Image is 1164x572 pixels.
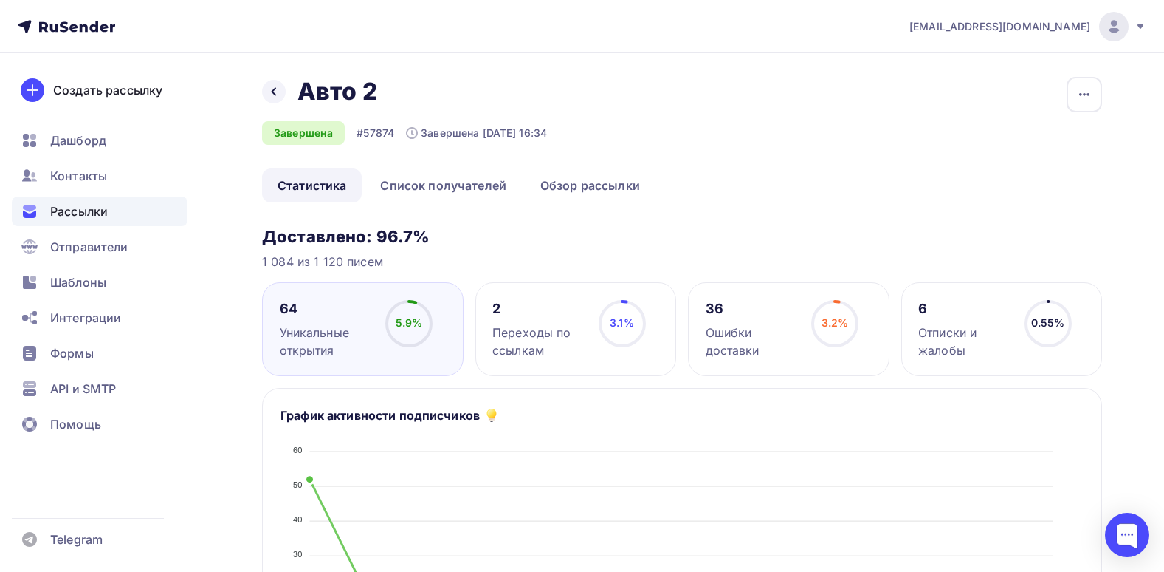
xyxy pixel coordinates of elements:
div: 64 [280,300,373,318]
a: [EMAIL_ADDRESS][DOMAIN_NAME] [909,12,1146,41]
a: Список получателей [365,168,522,202]
a: Статистика [262,168,362,202]
span: [EMAIL_ADDRESS][DOMAIN_NAME] [909,19,1090,34]
div: 36 [706,300,799,318]
a: Обзор рассылки [525,168,655,202]
tspan: 50 [293,480,303,489]
span: Шаблоны [50,273,106,291]
div: 1 084 из 1 120 писем [262,253,1102,270]
div: 6 [918,300,1011,318]
div: Уникальные открытия [280,324,373,359]
span: Отправители [50,238,128,256]
div: Завершена [262,121,345,145]
span: 5.9% [396,316,423,329]
a: Контакты [12,161,187,191]
div: Завершена [DATE] 16:34 [406,126,547,140]
span: 0.55% [1031,316,1065,329]
span: Интеграции [50,309,121,327]
h3: Доставлено: 96.7% [262,226,1102,247]
tspan: 30 [293,550,303,559]
span: Формы [50,344,94,362]
span: Telegram [50,531,103,548]
a: Отправители [12,232,187,262]
div: #57874 [357,126,394,140]
span: API и SMTP [50,380,116,398]
h2: Авто 2 [297,77,377,106]
h5: График активности подписчиков [280,406,480,424]
div: Ошибки доставки [706,324,799,359]
span: 3.1% [610,316,634,329]
span: Дашборд [50,132,106,149]
tspan: 40 [293,515,303,524]
div: 2 [492,300,585,318]
span: Контакты [50,167,107,185]
a: Формы [12,338,187,368]
tspan: 60 [293,446,303,454]
div: Переходы по ссылкам [492,324,585,359]
a: Дашборд [12,126,187,155]
span: Помощь [50,415,101,433]
span: 3.2% [822,316,849,329]
div: Отписки и жалобы [918,324,1011,359]
div: Создать рассылку [53,81,162,99]
a: Рассылки [12,197,187,226]
a: Шаблоны [12,268,187,297]
span: Рассылки [50,202,108,220]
